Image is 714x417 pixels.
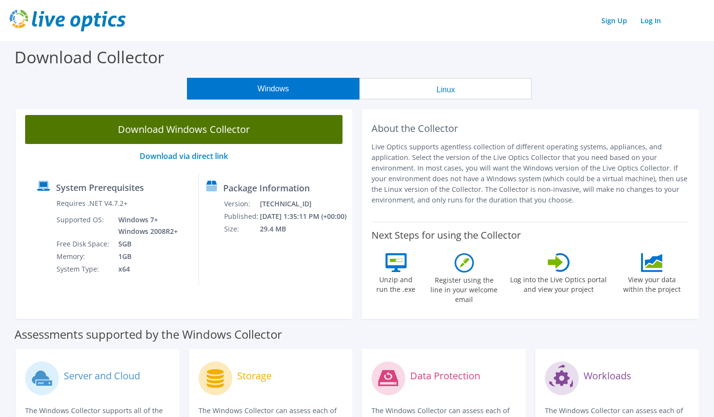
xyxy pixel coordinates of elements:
td: [TECHNICAL_ID] [259,198,348,210]
img: live_optics_svg.svg [10,10,126,31]
button: Windows [187,78,359,100]
label: Server and Cloud [64,371,140,381]
a: Log In [636,14,666,28]
a: Sign Up [597,14,632,28]
h2: About the Collector [371,123,689,134]
td: Windows 7+ Windows 2008R2+ [111,214,180,238]
button: Linux [359,78,532,100]
td: 5GB [111,238,180,250]
td: [DATE] 1:35:11 PM (+00:00) [259,210,348,223]
label: Data Protection [410,371,480,381]
label: Workloads [584,371,631,381]
label: System Prerequisites [56,183,144,192]
label: View your data within the project [617,272,686,294]
label: Package Information [223,183,310,193]
td: Published: [224,210,259,223]
td: Version: [224,198,259,210]
label: Storage [237,371,271,381]
label: Assessments supported by the Windows Collector [14,330,282,339]
td: System Type: [56,263,111,275]
td: Memory: [56,250,111,263]
td: Supported OS: [56,214,111,238]
label: Requires .NET V4.7.2+ [57,199,128,208]
label: Download Collector [14,46,164,68]
label: Log into the Live Optics portal and view your project [510,272,607,294]
td: 29.4 MB [259,223,348,235]
label: Next Steps for using the Collector [371,230,521,241]
label: Register using the line in your welcome email [428,273,500,304]
a: Download via direct link [140,151,228,161]
p: Live Optics supports agentless collection of different operating systems, appliances, and applica... [371,142,689,205]
label: Unzip and run the .exe [374,272,418,294]
td: 1GB [111,250,180,263]
td: Free Disk Space: [56,238,111,250]
a: Download Windows Collector [25,115,343,144]
td: x64 [111,263,180,275]
td: Size: [224,223,259,235]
